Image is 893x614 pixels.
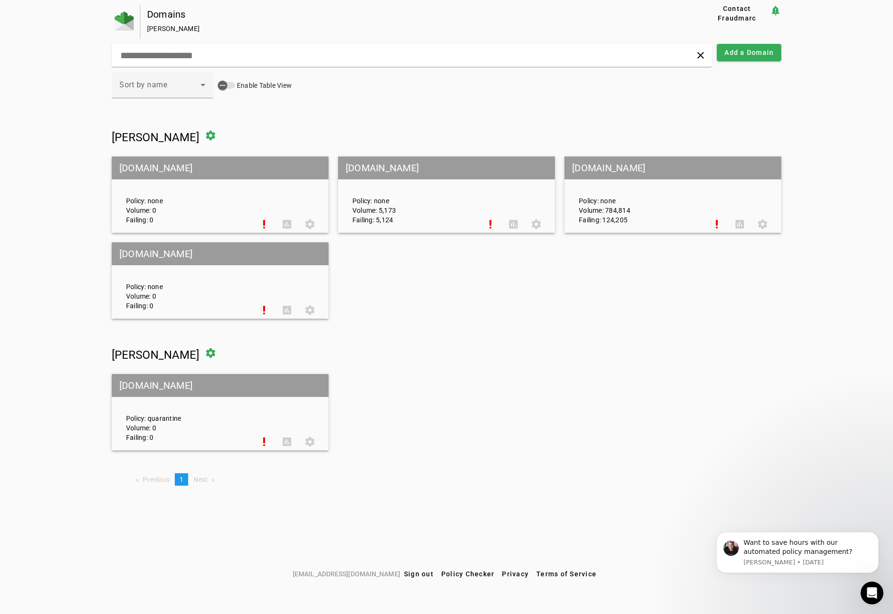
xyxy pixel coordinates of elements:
[502,570,529,578] span: Privacy
[564,156,781,179] mat-grid-tile-header: [DOMAIN_NAME]
[479,213,502,236] button: Set Up
[119,165,253,225] div: Policy: none Volume: 0 Failing: 0
[770,5,781,16] mat-icon: notification_important
[115,11,134,31] img: Fraudmarc Logo
[112,374,329,397] mat-grid-tile-header: [DOMAIN_NAME]
[298,299,321,322] button: Settings
[861,582,883,604] iframe: Intercom live chat
[704,5,770,22] button: Contact Fraudmarc
[276,299,298,322] button: DMARC Report
[119,383,253,442] div: Policy: quarantine Volume: 0 Failing: 0
[147,10,674,19] div: Domains
[276,430,298,453] button: DMARC Report
[193,476,208,483] span: Next
[498,565,532,583] button: Privacy
[404,570,434,578] span: Sign out
[298,430,321,453] button: Settings
[293,569,400,579] span: [EMAIL_ADDRESS][DOMAIN_NAME]
[180,476,183,483] span: 1
[724,48,774,57] span: Add a Domain
[147,24,674,33] div: [PERSON_NAME]
[536,570,596,578] span: Terms of Service
[708,4,766,23] span: Contact Fraudmarc
[253,430,276,453] button: Set Up
[705,213,728,236] button: Set Up
[143,476,170,483] span: Previous
[112,5,782,39] app-page-header: Domains
[572,165,705,225] div: Policy: none Volume: 784,814 Failing: 124,205
[702,520,893,609] iframe: Intercom notifications message
[525,213,548,236] button: Settings
[728,213,751,236] button: DMARC Report
[437,565,499,583] button: Policy Checker
[751,213,774,236] button: Settings
[112,242,329,265] mat-grid-tile-header: [DOMAIN_NAME]
[119,251,253,311] div: Policy: none Volume: 0 Failing: 0
[717,44,781,61] button: Add a Domain
[112,348,199,362] span: [PERSON_NAME]
[253,213,276,236] button: Set Up
[338,156,555,179] mat-grid-tile-header: [DOMAIN_NAME]
[112,156,329,179] mat-grid-tile-header: [DOMAIN_NAME]
[112,473,782,486] nav: Pagination
[345,165,479,225] div: Policy: none Volume: 5,173 Failing: 5,124
[502,213,525,236] button: DMARC Report
[112,131,199,144] span: [PERSON_NAME]
[298,213,321,236] button: Settings
[441,570,495,578] span: Policy Checker
[119,80,167,89] span: Sort by name
[253,299,276,322] button: Set Up
[532,565,600,583] button: Terms of Service
[400,565,437,583] button: Sign out
[235,81,292,90] label: Enable Table View
[276,213,298,236] button: DMARC Report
